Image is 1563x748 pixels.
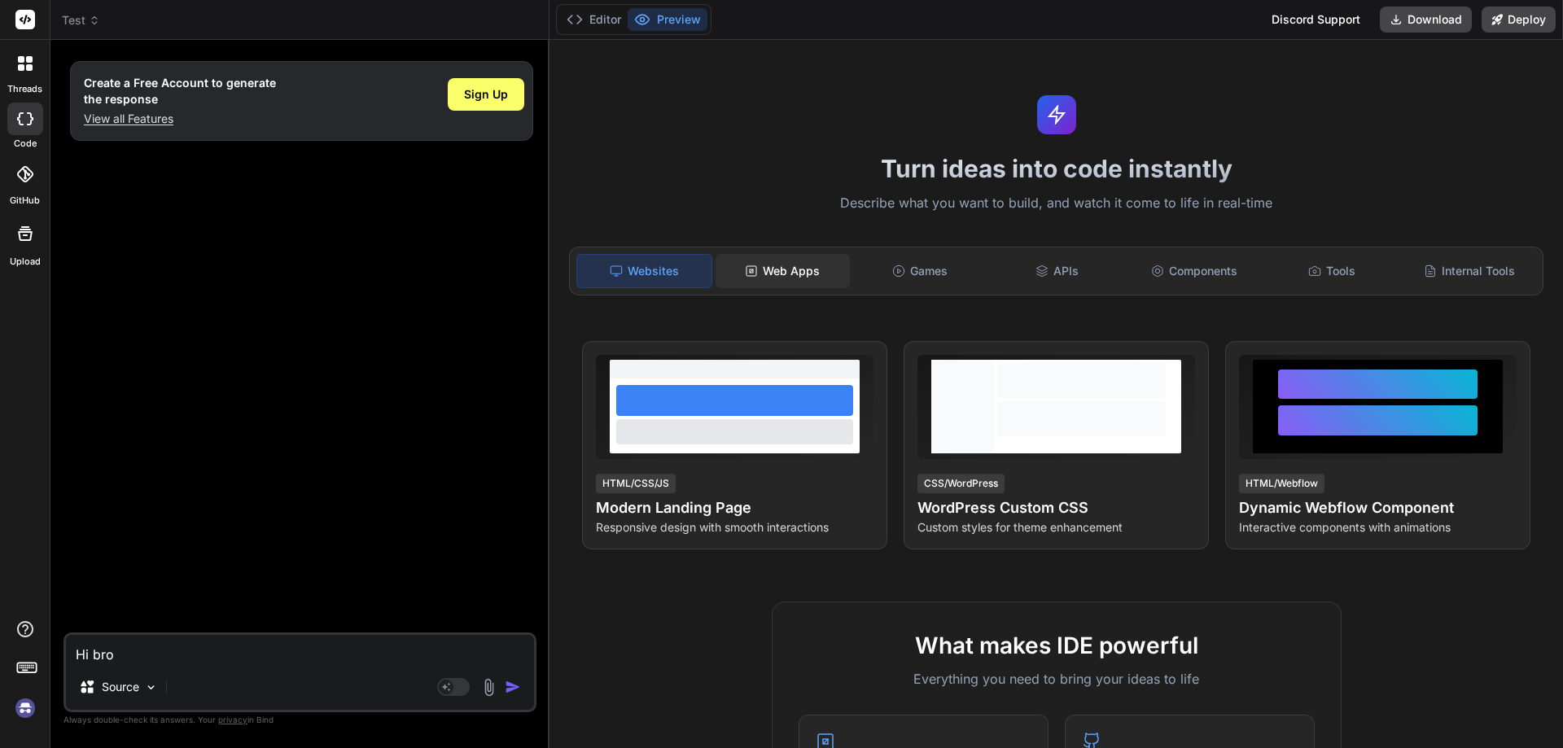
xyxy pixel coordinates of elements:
[7,82,42,96] label: threads
[63,712,536,728] p: Always double-check its answers. Your in Bind
[464,86,508,103] span: Sign Up
[479,678,498,697] img: attachment
[1262,7,1370,33] div: Discord Support
[990,254,1124,288] div: APIs
[218,715,247,724] span: privacy
[1127,254,1262,288] div: Components
[559,193,1553,214] p: Describe what you want to build, and watch it come to life in real-time
[62,12,100,28] span: Test
[799,669,1315,689] p: Everything you need to bring your ideas to life
[14,137,37,151] label: code
[596,496,873,519] h4: Modern Landing Page
[1482,7,1556,33] button: Deploy
[576,254,712,288] div: Websites
[853,254,987,288] div: Games
[1380,7,1472,33] button: Download
[917,496,1195,519] h4: WordPress Custom CSS
[716,254,850,288] div: Web Apps
[505,679,521,695] img: icon
[1265,254,1399,288] div: Tools
[1239,519,1517,536] p: Interactive components with animations
[1402,254,1536,288] div: Internal Tools
[560,8,628,31] button: Editor
[66,635,534,664] textarea: Hi bro
[917,519,1195,536] p: Custom styles for theme enhancement
[1239,496,1517,519] h4: Dynamic Webflow Component
[596,519,873,536] p: Responsive design with smooth interactions
[10,255,41,269] label: Upload
[102,679,139,695] p: Source
[10,194,40,208] label: GitHub
[11,694,39,722] img: signin
[596,474,676,493] div: HTML/CSS/JS
[1239,474,1324,493] div: HTML/Webflow
[559,154,1553,183] h1: Turn ideas into code instantly
[917,474,1005,493] div: CSS/WordPress
[84,75,276,107] h1: Create a Free Account to generate the response
[84,111,276,127] p: View all Features
[799,628,1315,663] h2: What makes IDE powerful
[628,8,707,31] button: Preview
[144,680,158,694] img: Pick Models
